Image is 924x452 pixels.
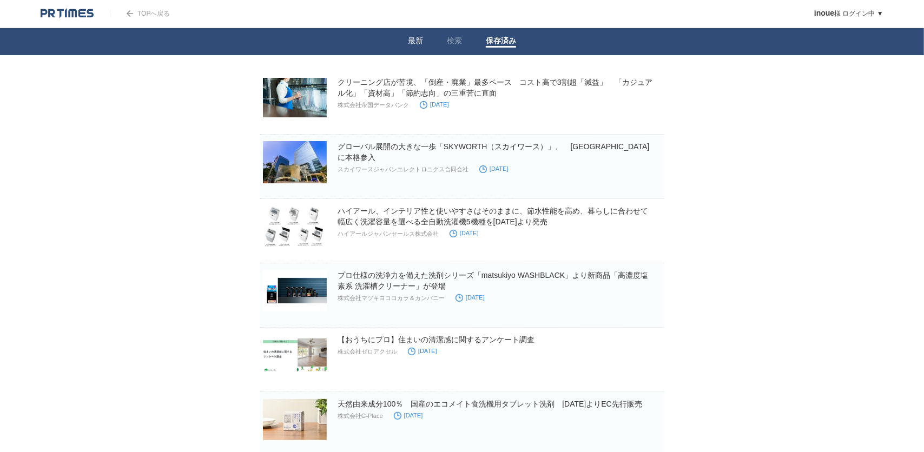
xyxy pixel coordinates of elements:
[338,412,383,420] p: 株式会社G-Place
[814,9,834,17] span: inoue
[338,142,649,162] a: グローバル展開の大きな一歩「SKYWORTH（スカイワース）」、 [GEOGRAPHIC_DATA]に本格参入
[450,230,479,236] time: [DATE]
[338,230,439,238] p: ハイアールジャパンセールス株式会社
[394,412,423,418] time: [DATE]
[338,400,642,408] a: 天然由来成分100％ 国産のエコメイト食洗機用タブレット洗剤 [DATE]よりEC先行販売
[408,348,437,354] time: [DATE]
[338,165,468,174] p: スカイワースジャパンエレクトロニクス合同会社
[420,101,449,108] time: [DATE]
[447,36,462,48] a: 検索
[263,141,327,183] img: グローバル展開の大きな一歩「SKYWORTH（スカイワース）」、 日本市場に本格参入
[338,335,534,344] a: 【おうちにプロ】住まいの清潔感に関するアンケート調査
[263,205,327,248] img: ハイアール、インテリア性と使いやすさはそのままに、節水性能を高め、暮らしに合わせて幅広く洗濯容量を選べる全自動洗濯機5機種を10月16日より発売
[263,398,327,441] img: 天然由来成分100％ 国産のエコメイト食洗機用タブレット洗剤 2025年9月22日（月）よりEC先行販売
[486,36,516,48] a: 保存済み
[338,348,397,356] p: 株式会社ゼロアクセル
[41,8,94,19] img: logo.png
[456,294,485,301] time: [DATE]
[263,334,327,376] img: 【おうちにプロ】住まいの清潔感に関するアンケート調査
[338,78,652,97] a: クリーニング店が苦境、「倒産・廃業」最多ペース コスト高で3割超「減益」 「カジュアル化」「資材高」「節約志向」の三重苦に直面
[110,10,170,17] a: TOPへ戻る
[338,101,409,109] p: 株式会社帝国データバンク
[479,165,509,172] time: [DATE]
[338,271,648,290] a: プロ仕様の洗浄力を備えた洗剤シリーズ「matsukiyo WASHBLACK」より新商品「高濃度塩素系 洗濯槽クリーナー」が登場
[814,10,883,17] a: inoue様 ログイン中 ▼
[338,294,445,302] p: 株式会社マツキヨココカラ＆カンパニー
[338,207,648,226] a: ハイアール、インテリア性と使いやすさはそのままに、節水性能を高め、暮らしに合わせて幅広く洗濯容量を選べる全自動洗濯機5機種を[DATE]より発売
[263,270,327,312] img: プロ仕様の洗浄力を備えた洗剤シリーズ「matsukiyo WASHBLACK」より新商品「高濃度塩素系 洗濯槽クリーナー」が登場
[127,10,133,17] img: arrow.png
[408,36,423,48] a: 最新
[263,77,327,119] img: クリーニング店が苦境、「倒産・廃業」最多ペース コスト高で3割超「減益」 「カジュアル化」「資材高」「節約志向」の三重苦に直面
